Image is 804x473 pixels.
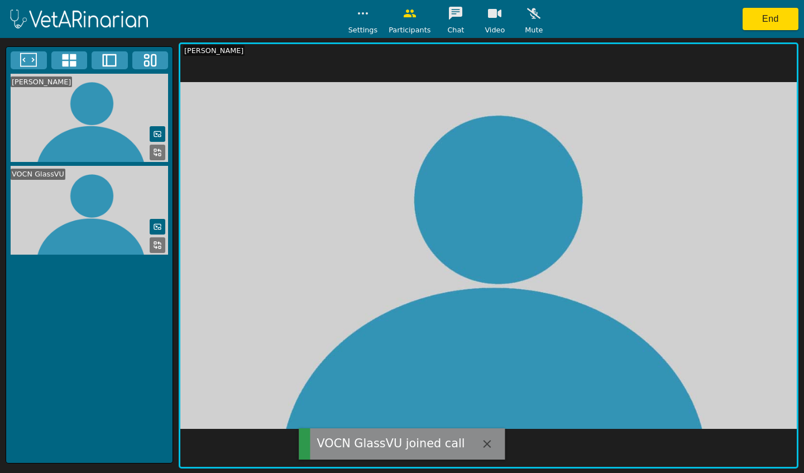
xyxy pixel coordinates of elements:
div: VOCN GlassVU joined call [317,435,465,452]
span: Participants [389,25,430,35]
button: Picture in Picture [150,126,165,142]
div: VOCN GlassVU [11,169,65,179]
div: [PERSON_NAME] [183,45,245,56]
button: Picture in Picture [150,219,165,235]
img: logoWhite.png [6,9,154,29]
span: Video [485,25,505,35]
span: Chat [447,25,464,35]
button: Fullscreen [11,51,47,69]
button: Replace Feed [150,237,165,253]
button: Two Window Medium [92,51,128,69]
button: End [743,8,798,30]
div: [PERSON_NAME] [11,77,72,87]
button: Three Window Medium [132,51,169,69]
button: 4x4 [51,51,88,69]
span: Mute [525,25,543,35]
button: Replace Feed [150,145,165,160]
span: Settings [348,25,378,35]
